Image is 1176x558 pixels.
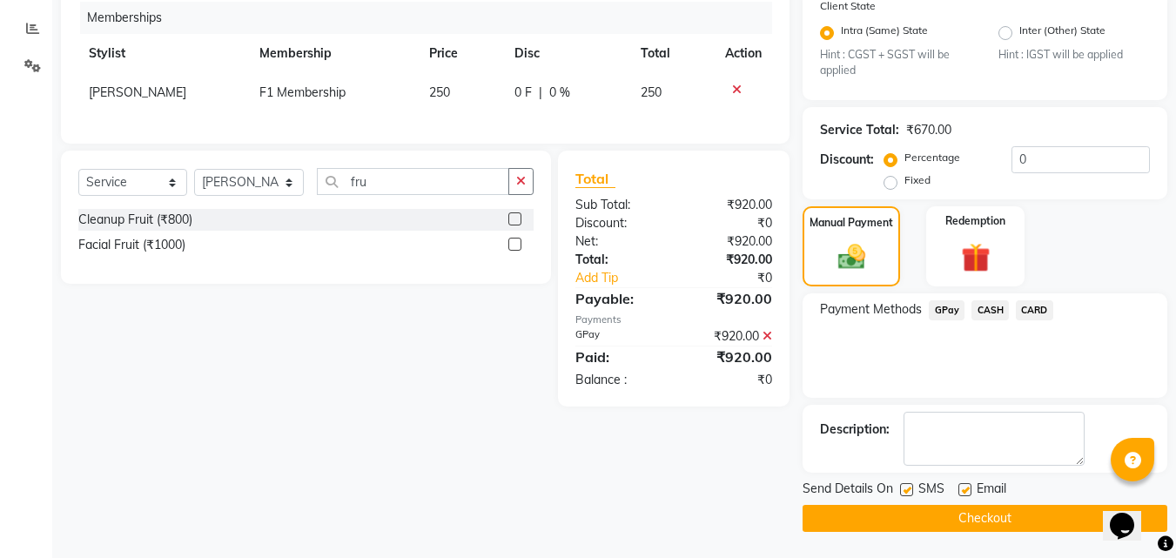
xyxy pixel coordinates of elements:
span: GPay [929,300,964,320]
div: Total: [562,251,674,269]
button: Checkout [803,505,1167,532]
div: ₹670.00 [906,121,951,139]
span: Send Details On [803,480,893,501]
label: Inter (Other) State [1019,23,1105,44]
div: ₹920.00 [674,251,785,269]
span: F1 Membership [259,84,346,100]
span: 250 [429,84,450,100]
div: ₹920.00 [674,232,785,251]
th: Action [715,34,772,73]
div: Description: [820,420,890,439]
span: | [539,84,542,102]
div: ₹920.00 [674,346,785,367]
span: CASH [971,300,1009,320]
label: Manual Payment [810,215,893,231]
div: Sub Total: [562,196,674,214]
div: ₹920.00 [674,288,785,309]
span: SMS [918,480,944,501]
div: ₹0 [693,269,786,287]
th: Disc [504,34,630,73]
span: Total [575,170,615,188]
div: ₹920.00 [674,327,785,346]
div: ₹0 [674,371,785,389]
iframe: chat widget [1103,488,1159,541]
div: ₹920.00 [674,196,785,214]
small: Hint : CGST + SGST will be applied [820,47,971,79]
span: 0 F [514,84,532,102]
div: Payments [575,313,772,327]
div: Balance : [562,371,674,389]
div: Discount: [820,151,874,169]
span: [PERSON_NAME] [89,84,186,100]
label: Redemption [945,213,1005,229]
th: Stylist [78,34,249,73]
div: Net: [562,232,674,251]
span: Email [977,480,1006,501]
span: Payment Methods [820,300,922,319]
div: Facial Fruit (₹1000) [78,236,185,254]
div: Cleanup Fruit (₹800) [78,211,192,229]
div: ₹0 [674,214,785,232]
img: _gift.svg [952,239,999,275]
div: Memberships [80,2,785,34]
span: 250 [641,84,662,100]
div: GPay [562,327,674,346]
small: Hint : IGST will be applied [998,47,1150,63]
label: Intra (Same) State [841,23,928,44]
div: Payable: [562,288,674,309]
label: Fixed [904,172,931,188]
img: _cash.svg [830,241,874,272]
div: Discount: [562,214,674,232]
div: Paid: [562,346,674,367]
label: Percentage [904,150,960,165]
input: Search or Scan [317,168,509,195]
a: Add Tip [562,269,692,287]
span: 0 % [549,84,570,102]
div: Service Total: [820,121,899,139]
th: Membership [249,34,419,73]
th: Price [419,34,504,73]
th: Total [630,34,716,73]
span: CARD [1016,300,1053,320]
